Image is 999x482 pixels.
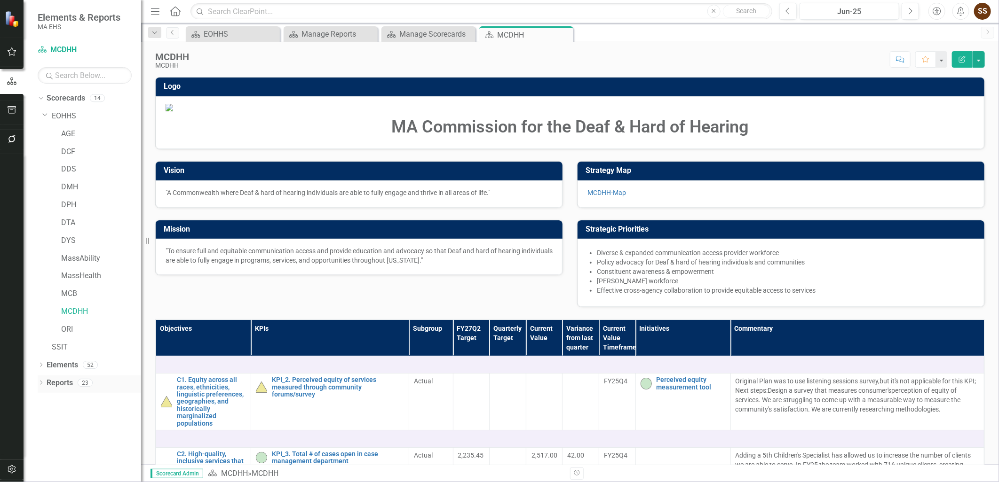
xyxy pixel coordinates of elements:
span: perception of equity of services. We are struggling to come up with a measurable way to measure t... [736,387,961,413]
a: DMH [61,182,141,193]
a: EOHHS [188,28,277,40]
button: Search [723,5,770,18]
a: C1. Equity across all races, ethnicities, linguistic preferences, geographies, and historically m... [177,376,246,427]
span: Scorecard Admin [151,469,203,478]
td: Double-Click to Edit [156,356,984,373]
span: Search [736,7,756,15]
a: DPH [61,200,141,210]
button: Jun-25 [800,3,899,20]
img: On-track [641,378,652,389]
div: MCDHH [155,52,189,62]
li: Effective cross-agency collaboration to provide equitable access to services [597,286,975,295]
img: Document.png [166,104,975,111]
a: MCDHH-Map [587,189,626,196]
span: Elements & Reports [38,12,120,23]
td: Double-Click to Edit Right Click for Context Menu [156,373,251,430]
h3: Strategic Priorities [586,225,980,233]
a: MassHealth [61,271,141,281]
span: Original Plan was to use listening sessions survey, [736,377,880,385]
a: SSIT [52,342,141,353]
span: 2,517.00 [531,451,557,460]
a: Scorecards [47,93,85,104]
li: Diverse & expanded communication access provider workforce [597,248,975,257]
a: MCDHH [38,45,132,55]
input: Search ClearPoint... [190,3,772,20]
a: Manage Reports [286,28,375,40]
img: ClearPoint Strategy [5,10,21,27]
a: KPI_3. Total # of cases open in case management department [272,451,404,465]
h3: Strategy Map [586,166,980,175]
a: EOHHS [52,111,141,122]
a: KPI_2. Perceived equity of services measured through community forums/survey [272,376,404,398]
div: » [208,468,563,479]
td: Double-Click to Edit [409,373,453,430]
h3: Vision [164,166,558,175]
span: Design a survey that measures consumer's [768,387,892,394]
td: Double-Click to Edit [730,373,984,430]
input: Search Below... [38,67,132,84]
div: FY25Q4 [604,451,631,460]
a: MassAbility [61,253,141,264]
li: Policy advocacy for Deaf & hard of hearing individuals and communities [597,257,975,267]
li: [PERSON_NAME] workforce [597,276,975,286]
div: Manage Scorecards [399,28,473,40]
small: MA EHS [38,23,120,31]
p: "A Commonwealth where Deaf & hard of hearing individuals are able to fully engage and thrive in a... [166,188,553,197]
a: DCF [61,147,141,157]
a: MCDHH [221,469,248,478]
div: MCDHH [252,469,278,478]
a: Elements [47,360,78,371]
a: AGE [61,129,141,140]
a: ORI [61,324,141,335]
a: DTA [61,218,141,228]
span: 42.00 [567,451,584,459]
div: FY25Q4 [604,376,631,386]
p: "To ensure full and equitable communication access and provide education and advocacy so that Dea... [166,246,553,265]
div: Jun-25 [803,6,896,17]
td: Double-Click to Edit [156,430,984,447]
a: DDS [61,164,141,175]
div: MCDHH [497,29,571,41]
a: MCB [61,288,141,299]
a: MCDHH [61,306,141,317]
img: On-track [256,452,267,463]
h3: Logo [164,82,980,91]
span: Actual [414,451,448,460]
img: At-risk [256,381,267,393]
h3: Mission [164,225,558,233]
a: Perceived equity measurement tool [657,376,726,391]
div: EOHHS [204,28,277,40]
div: MCDHH [155,62,189,69]
div: Manage Reports [301,28,375,40]
td: Double-Click to Edit [526,373,563,430]
a: Reports [47,378,73,389]
button: SS [974,3,991,20]
div: 23 [78,379,93,387]
span: 2,235.45 [458,451,484,459]
li: Constituent awareness & empowerment [597,267,975,276]
strong: MA Commission for the Deaf & Hard of Hearing [392,117,749,137]
a: Manage Scorecards [384,28,473,40]
td: Double-Click to Edit Right Click for Context Menu [635,373,730,430]
td: Double-Click to Edit Right Click for Context Menu [251,373,409,430]
span: Actual [414,376,448,386]
img: At-risk [161,396,172,407]
div: 14 [90,94,105,102]
a: DYS [61,235,141,246]
div: 52 [83,361,98,369]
